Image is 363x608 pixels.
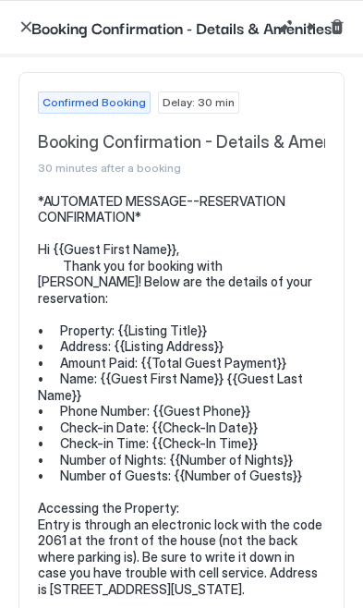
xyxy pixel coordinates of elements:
[38,161,325,175] span: 30 minutes after a booking
[326,16,348,38] button: Delete message rule
[38,132,325,153] span: Booking Confirmation - Details & Amenities
[31,16,332,39] span: Booking Confirmation - Details & Amenities
[163,94,235,111] span: Delay: 30 min
[300,16,322,38] button: Pause Message Rule
[274,16,296,38] button: Edit message rule
[42,94,146,111] span: Confirmed Booking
